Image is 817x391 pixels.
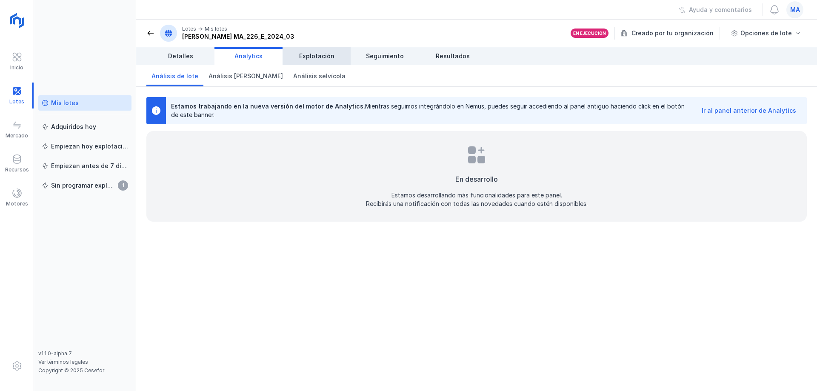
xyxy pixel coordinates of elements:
div: Lotes [182,26,196,32]
span: Análisis de lote [151,72,198,80]
a: Mis lotes [38,95,131,111]
div: Ayuda y comentarios [689,6,752,14]
span: Análisis [PERSON_NAME] [209,72,283,80]
span: ma [790,6,800,14]
span: Seguimiento [366,52,404,60]
button: Ir al panel anterior de Analytics [696,103,802,118]
a: Sin programar explotación1 [38,178,131,193]
div: Adquiridos hoy [51,123,96,131]
div: [PERSON_NAME] MA_226_E_2024_03 [182,32,294,41]
a: Ver términos legales [38,359,88,365]
a: Resultados [419,47,487,65]
div: Estamos desarrollando más funcionalidades para este panel. [391,191,562,200]
img: logoRight.svg [6,10,28,31]
a: Analytics [214,47,283,65]
a: Empiezan antes de 7 días [38,158,131,174]
span: Resultados [436,52,470,60]
div: Copyright © 2025 Cesefor [38,367,131,374]
a: Seguimiento [351,47,419,65]
div: Mis lotes [51,99,79,107]
div: Mercado [6,132,28,139]
div: Sin programar explotación [51,181,115,190]
div: Opciones de lote [740,29,792,37]
span: Detalles [168,52,193,60]
a: Análisis de lote [146,65,203,86]
a: Análisis selvícola [288,65,351,86]
div: Creado por tu organización [620,27,721,40]
span: Estamos trabajando en la nueva versión del motor de Analytics. [171,103,365,110]
button: Ayuda y comentarios [673,3,757,17]
div: En desarrollo [455,174,498,184]
div: Recibirás una notificación con todas las novedades cuando estén disponibles. [366,200,588,208]
div: Recursos [5,166,29,173]
span: Análisis selvícola [293,72,346,80]
div: Inicio [10,64,23,71]
div: En ejecución [573,30,606,36]
div: Empiezan hoy explotación [51,142,128,151]
a: Explotación [283,47,351,65]
a: Análisis [PERSON_NAME] [203,65,288,86]
a: Empiezan hoy explotación [38,139,131,154]
span: Analytics [234,52,263,60]
span: 1 [118,180,128,191]
div: Mientras seguimos integrándolo en Nemus, puedes seguir accediendo al panel antiguo haciendo click... [171,102,689,119]
a: Detalles [146,47,214,65]
a: Adquiridos hoy [38,119,131,134]
span: Explotación [299,52,334,60]
div: Empiezan antes de 7 días [51,162,128,170]
div: Mis lotes [205,26,227,32]
div: Motores [6,200,28,207]
div: v1.1.0-alpha.7 [38,350,131,357]
div: Ir al panel anterior de Analytics [702,106,796,115]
